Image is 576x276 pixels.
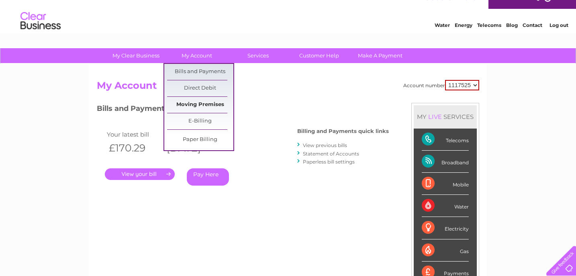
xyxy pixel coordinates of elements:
[103,48,169,63] a: My Clear Business
[167,97,233,113] a: Moving Premises
[435,34,450,40] a: Water
[286,48,352,63] a: Customer Help
[297,128,389,134] h4: Billing and Payments quick links
[422,173,469,195] div: Mobile
[403,80,479,90] div: Account number
[523,34,542,40] a: Contact
[187,168,229,186] a: Pay Here
[477,34,501,40] a: Telecoms
[347,48,413,63] a: Make A Payment
[164,48,230,63] a: My Account
[414,105,477,128] div: MY SERVICES
[167,80,233,96] a: Direct Debit
[97,80,479,95] h2: My Account
[163,129,221,140] td: Invoice date
[167,64,233,80] a: Bills and Payments
[105,129,163,140] td: Your latest bill
[99,4,478,39] div: Clear Business is a trading name of Verastar Limited (registered in [GEOGRAPHIC_DATA] No. 3667643...
[422,239,469,262] div: Gas
[303,159,355,165] a: Paperless bill settings
[549,34,568,40] a: Log out
[97,103,389,117] h3: Bills and Payments
[422,195,469,217] div: Water
[425,4,480,14] a: 0333 014 3131
[163,140,221,156] th: [DATE]
[506,34,518,40] a: Blog
[167,113,233,129] a: E-Billing
[167,132,233,148] a: Paper Billing
[225,48,291,63] a: Services
[105,168,175,180] a: .
[422,151,469,173] div: Broadband
[20,21,61,45] img: logo.png
[303,142,347,148] a: View previous bills
[427,113,443,121] div: LIVE
[455,34,472,40] a: Energy
[105,140,163,156] th: £170.29
[422,217,469,239] div: Electricity
[422,129,469,151] div: Telecoms
[303,151,359,157] a: Statement of Accounts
